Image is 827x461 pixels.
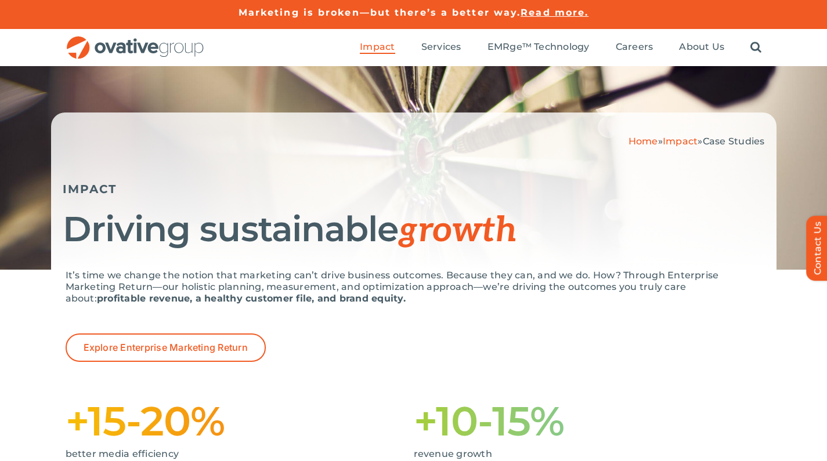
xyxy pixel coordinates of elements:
[63,210,765,249] h1: Driving sustainable
[616,41,653,54] a: Careers
[360,41,395,54] a: Impact
[679,41,724,53] span: About Us
[521,7,588,18] a: Read more.
[616,41,653,53] span: Careers
[97,293,406,304] strong: profitable revenue, a healthy customer file, and brand equity.
[421,41,461,54] a: Services
[360,41,395,53] span: Impact
[414,402,762,440] h1: +10-15%
[66,35,205,46] a: OG_Full_horizontal_RGB
[750,41,761,54] a: Search
[360,29,761,66] nav: Menu
[487,41,590,54] a: EMRge™ Technology
[66,448,396,460] p: better media efficiency
[703,136,765,147] span: Case Studies
[421,41,461,53] span: Services
[66,333,266,362] a: Explore Enterprise Marketing Return
[487,41,590,53] span: EMRge™ Technology
[679,41,724,54] a: About Us
[84,342,248,353] span: Explore Enterprise Marketing Return
[239,7,521,18] a: Marketing is broken—but there’s a better way.
[663,136,698,147] a: Impact
[66,270,762,304] p: It’s time we change the notion that marketing can’t drive business outcomes. Because they can, an...
[398,210,517,252] span: growth
[629,136,765,147] span: » »
[66,402,414,440] h1: +15-20%
[63,182,765,196] h5: IMPACT
[414,448,745,460] p: revenue growth
[629,136,658,147] a: Home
